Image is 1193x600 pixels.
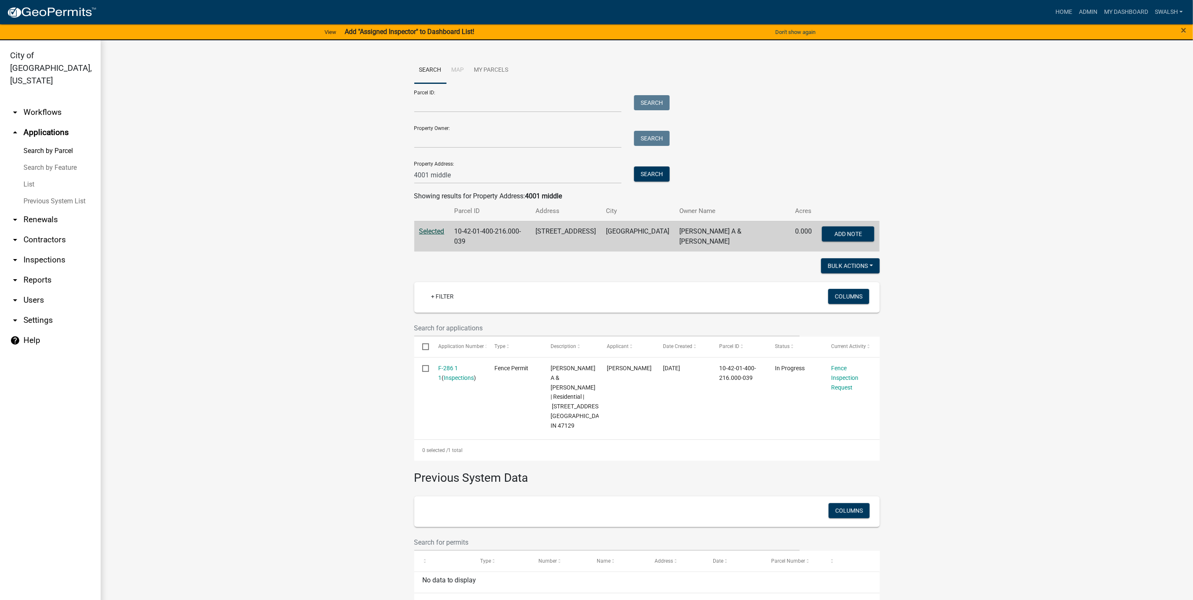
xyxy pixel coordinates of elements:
datatable-header-cell: Description [543,337,599,357]
button: Search [634,131,670,146]
button: Search [634,95,670,110]
span: Jackson Paul A & Elizabeth | Residential | 120 E Bell Ave. Clarksville, IN 47129 [551,365,608,429]
button: Columns [829,503,870,518]
span: Application Number [438,343,484,349]
span: Tom Jarnagin [607,365,652,371]
span: Applicant [607,343,629,349]
span: In Progress [775,365,805,371]
span: Parcel Number [771,558,805,564]
datatable-header-cell: Application Number [430,337,486,357]
i: arrow_drop_down [10,235,20,245]
button: Add Note [822,226,874,242]
span: Parcel ID [719,343,739,349]
button: Don't show again [772,25,819,39]
a: Inspections [444,374,474,381]
a: My Parcels [469,57,514,84]
datatable-header-cell: Current Activity [824,337,880,357]
i: arrow_drop_down [10,315,20,325]
a: Home [1052,4,1076,20]
span: Number [538,558,557,564]
span: Status [775,343,790,349]
datatable-header-cell: Status [767,337,824,357]
input: Search for permits [414,534,800,551]
datatable-header-cell: Date [705,551,763,571]
a: Fence Inspection Request [832,365,859,391]
a: + Filter [424,289,460,304]
datatable-header-cell: Applicant [599,337,655,357]
i: arrow_drop_down [10,215,20,225]
datatable-header-cell: Select [414,337,430,357]
datatable-header-cell: Type [472,551,530,571]
a: My Dashboard [1101,4,1151,20]
a: Admin [1076,4,1101,20]
span: Name [597,558,611,564]
i: help [10,335,20,345]
input: Search for applications [414,319,800,337]
span: Type [480,558,491,564]
td: 10-42-01-400-216.000-039 [450,221,531,252]
datatable-header-cell: Type [486,337,543,357]
button: Search [634,166,670,182]
i: arrow_drop_down [10,107,20,117]
datatable-header-cell: Date Created [655,337,711,357]
span: Date [713,558,723,564]
td: [PERSON_NAME] A & [PERSON_NAME] [674,221,790,252]
span: Type [494,343,505,349]
div: Showing results for Property Address: [414,191,880,201]
a: Search [414,57,447,84]
th: Owner Name [674,201,790,221]
h3: Previous System Data [414,461,880,487]
strong: Add "Assigned Inspector" to Dashboard List! [345,28,474,36]
span: 0 selected / [422,447,448,453]
span: Add Note [834,230,862,237]
a: F-286 1 1 [438,365,458,381]
datatable-header-cell: Address [647,551,705,571]
th: Parcel ID [450,201,531,221]
div: No data to display [414,572,880,593]
datatable-header-cell: Name [589,551,647,571]
strong: 4001 middle [525,192,562,200]
td: 0.000 [790,221,817,252]
span: Address [655,558,673,564]
td: [GEOGRAPHIC_DATA] [601,221,674,252]
span: 05/17/2023 [663,365,680,371]
i: arrow_drop_down [10,255,20,265]
a: Selected [419,227,444,235]
span: Date Created [663,343,692,349]
datatable-header-cell: Number [530,551,589,571]
button: Bulk Actions [821,258,880,273]
i: arrow_drop_up [10,127,20,138]
datatable-header-cell: Parcel Number [763,551,821,571]
span: Fence Permit [494,365,528,371]
span: × [1181,24,1187,36]
td: [STREET_ADDRESS] [530,221,601,252]
span: Description [551,343,576,349]
i: arrow_drop_down [10,275,20,285]
i: arrow_drop_down [10,295,20,305]
a: swalsh [1151,4,1186,20]
th: Acres [790,201,817,221]
th: Address [530,201,601,221]
div: 1 total [414,440,880,461]
button: Close [1181,25,1187,35]
datatable-header-cell: Parcel ID [711,337,767,357]
button: Columns [828,289,869,304]
div: ( ) [438,364,478,383]
a: View [321,25,340,39]
span: Current Activity [832,343,866,349]
span: 10-42-01-400-216.000-039 [719,365,756,381]
th: City [601,201,674,221]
